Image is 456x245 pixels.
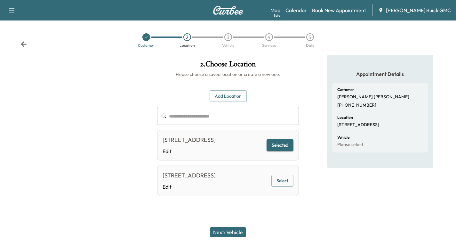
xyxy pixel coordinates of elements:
button: Add Location [210,90,247,102]
a: Edit [163,183,216,191]
div: Back [20,41,27,47]
a: Calendar [285,6,307,14]
div: 4 [265,33,273,41]
h6: Location [337,116,353,119]
button: Select [271,175,293,187]
div: Beta [274,13,280,18]
div: 3 [224,33,232,41]
div: Date [306,44,314,47]
h5: Appointment Details [332,70,428,78]
a: MapBeta [270,6,280,14]
div: [STREET_ADDRESS] [163,171,216,180]
div: Customer [138,44,154,47]
div: [STREET_ADDRESS] [163,135,216,144]
div: 5 [306,33,314,41]
h6: Please choose a saved location or create a new one. [157,71,299,78]
button: Next: Vehicle [210,227,246,237]
h6: Customer [337,88,354,92]
h6: Vehicle [337,135,349,139]
span: [PERSON_NAME] Buick GMC [386,6,451,14]
div: Location [180,44,195,47]
img: Curbee Logo [213,6,244,15]
div: Services [262,44,276,47]
p: [PHONE_NUMBER] [337,102,376,108]
h1: 2 . Choose Location [157,60,299,71]
a: Edit [163,147,216,155]
p: [PERSON_NAME] [PERSON_NAME] [337,94,409,100]
div: 2 [183,33,191,41]
a: Book New Appointment [312,6,366,14]
button: Selected [267,139,293,151]
div: Vehicle [222,44,234,47]
p: [STREET_ADDRESS] [337,122,379,128]
p: Please select [337,142,363,148]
